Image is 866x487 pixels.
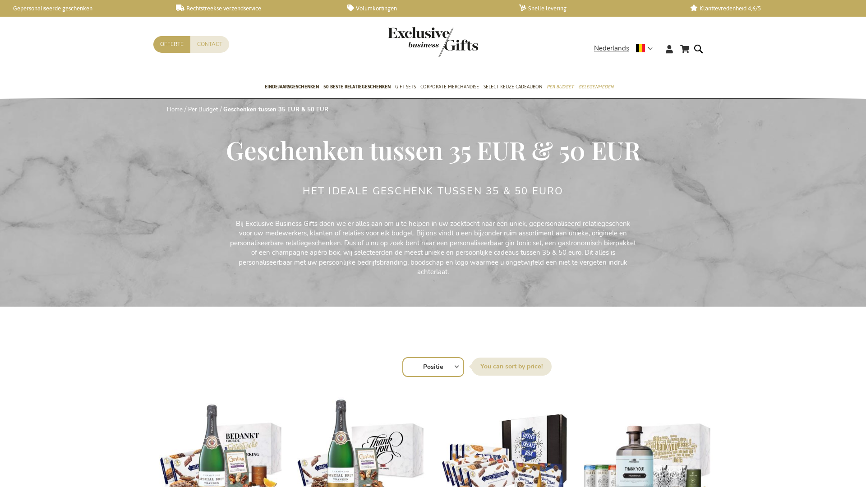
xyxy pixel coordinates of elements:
[388,27,433,57] a: store logo
[265,76,319,99] a: Eindejaarsgeschenken
[5,5,161,12] a: Gepersonaliseerde geschenken
[420,76,479,99] a: Corporate Merchandise
[471,358,552,376] label: Sorteer op
[347,5,504,12] a: Volumkortingen
[420,82,479,92] span: Corporate Merchandise
[265,82,319,92] span: Eindejaarsgeschenken
[230,219,636,277] p: Bij Exclusive Business Gifts doen we er alles aan om u te helpen in uw zoektocht naar een uniek, ...
[303,186,564,197] h2: Het ideale geschenk tussen 35 & 50 euro
[690,5,847,12] a: Klanttevredenheid 4,6/5
[176,5,333,12] a: Rechtstreekse verzendservice
[395,76,416,99] a: Gift Sets
[388,27,478,57] img: Exclusive Business gifts logo
[223,106,328,114] strong: Geschenken tussen 35 EUR & 50 EUR
[484,82,542,92] span: Select Keuze Cadeaubon
[226,133,640,166] span: Geschenken tussen 35 EUR & 50 EUR
[323,76,391,99] a: 50 beste relatiegeschenken
[167,106,183,114] a: Home
[578,82,613,92] span: Gelegenheden
[188,106,218,114] a: Per Budget
[578,76,613,99] a: Gelegenheden
[547,82,574,92] span: Per Budget
[519,5,676,12] a: Snelle levering
[594,43,629,54] span: Nederlands
[323,82,391,92] span: 50 beste relatiegeschenken
[190,36,229,53] a: Contact
[484,76,542,99] a: Select Keuze Cadeaubon
[395,82,416,92] span: Gift Sets
[153,36,190,53] a: Offerte
[547,76,574,99] a: Per Budget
